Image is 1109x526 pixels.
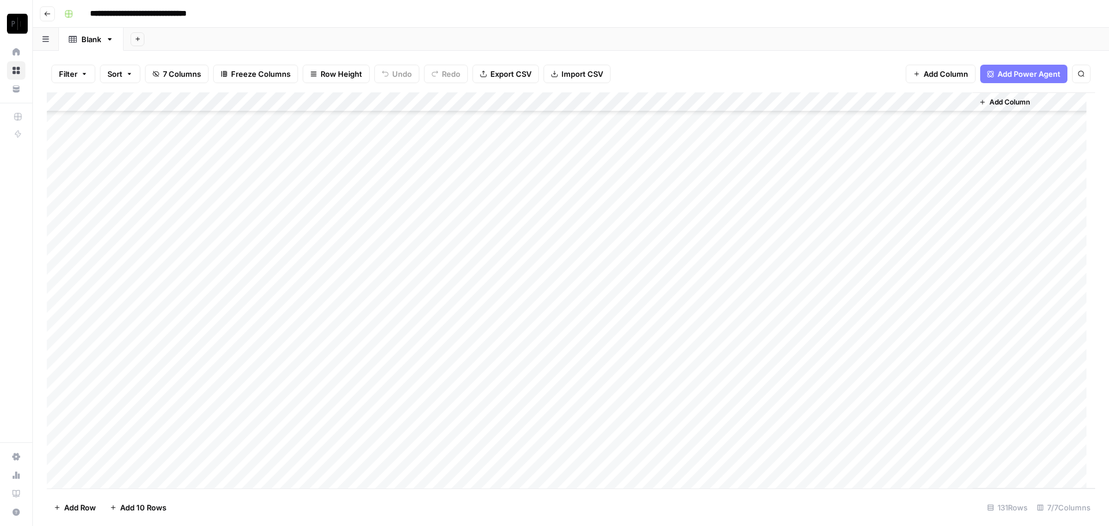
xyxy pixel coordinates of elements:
[59,28,124,51] a: Blank
[980,65,1067,83] button: Add Power Agent
[561,68,603,80] span: Import CSV
[7,484,25,503] a: Learning Hub
[163,68,201,80] span: 7 Columns
[231,68,291,80] span: Freeze Columns
[107,68,122,80] span: Sort
[51,65,95,83] button: Filter
[103,498,173,517] button: Add 10 Rows
[442,68,460,80] span: Redo
[490,68,531,80] span: Export CSV
[374,65,419,83] button: Undo
[983,498,1032,517] div: 131 Rows
[924,68,968,80] span: Add Column
[906,65,976,83] button: Add Column
[424,65,468,83] button: Redo
[7,80,25,98] a: Your Data
[472,65,539,83] button: Export CSV
[100,65,140,83] button: Sort
[998,68,1060,80] span: Add Power Agent
[81,33,101,45] div: Blank
[7,61,25,80] a: Browse
[7,503,25,521] button: Help + Support
[213,65,298,83] button: Freeze Columns
[7,466,25,484] a: Usage
[47,498,103,517] button: Add Row
[392,68,412,80] span: Undo
[7,9,25,38] button: Workspace: Paragon Intel - Copyediting
[544,65,611,83] button: Import CSV
[120,502,166,513] span: Add 10 Rows
[145,65,209,83] button: 7 Columns
[7,13,28,34] img: Paragon Intel - Copyediting Logo
[303,65,370,83] button: Row Height
[7,43,25,61] a: Home
[7,447,25,466] a: Settings
[974,95,1034,110] button: Add Column
[321,68,362,80] span: Row Height
[989,97,1030,107] span: Add Column
[59,68,77,80] span: Filter
[64,502,96,513] span: Add Row
[1032,498,1095,517] div: 7/7 Columns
